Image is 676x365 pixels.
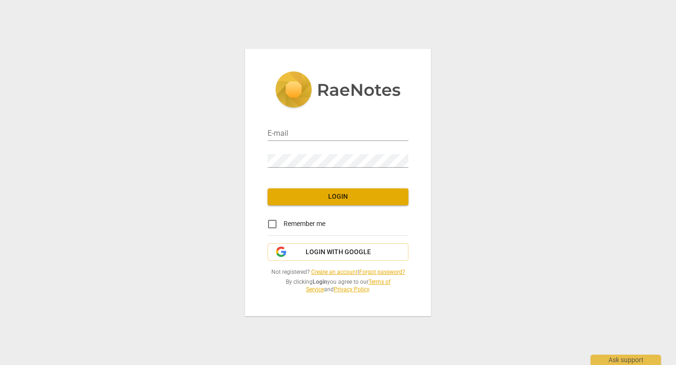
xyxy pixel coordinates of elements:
b: Login [313,279,327,285]
span: Remember me [284,219,325,229]
img: 5ac2273c67554f335776073100b6d88f.svg [275,71,401,110]
a: Terms of Service [306,279,391,293]
span: Login with Google [306,248,371,257]
a: Privacy Policy [334,286,369,293]
a: Create an account [311,269,358,275]
a: Forgot password? [359,269,405,275]
div: Ask support [591,355,661,365]
button: Login [268,188,408,205]
span: By clicking you agree to our and . [268,278,408,294]
span: Not registered? | [268,268,408,276]
button: Login with Google [268,243,408,261]
span: Login [275,192,401,202]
